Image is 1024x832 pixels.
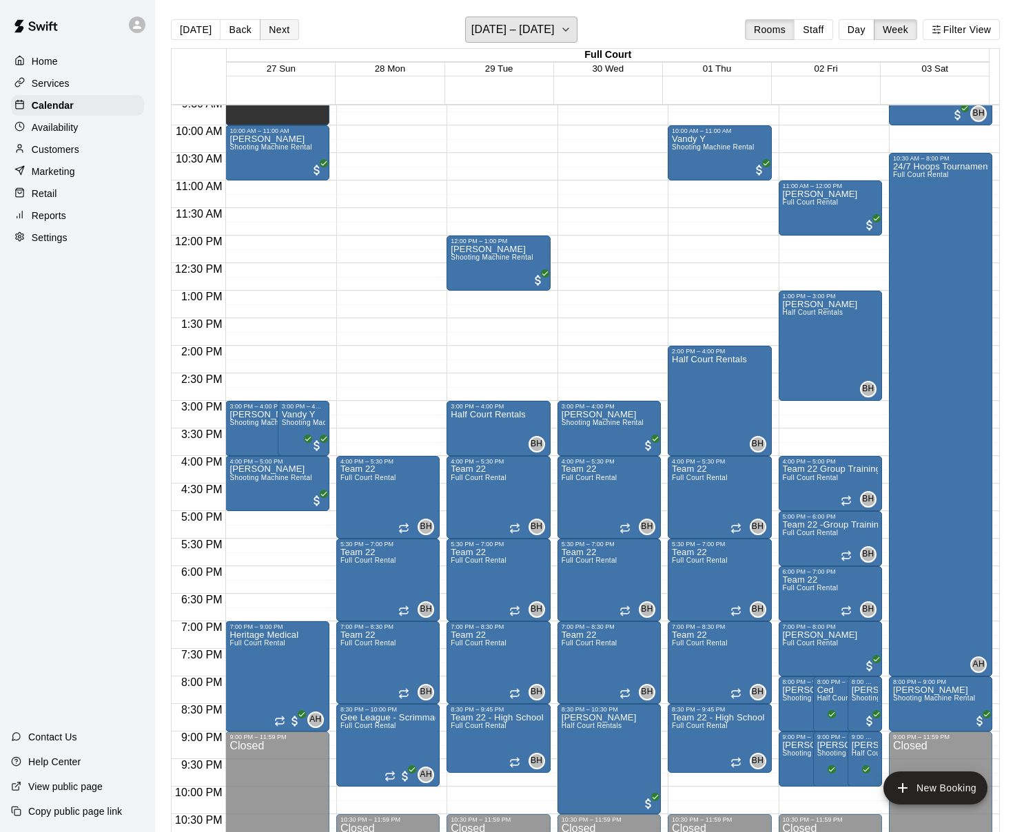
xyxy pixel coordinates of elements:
span: Full Court Rental [783,529,839,537]
div: 7:00 PM – 8:30 PM [562,623,657,630]
div: 8:30 PM – 10:30 PM: Ramsey Kandah [557,704,661,814]
span: Recurring event [619,605,631,616]
span: Full Court Rental [340,639,396,647]
div: 11:00 AM – 12:00 PM [783,183,878,189]
div: 1:00 PM – 3:00 PM [783,293,878,300]
span: Half Court Rentals [852,749,912,757]
span: Full Court Rental [783,198,839,206]
span: Brandon Holmes [755,601,766,618]
span: BH [531,520,542,534]
div: 12:00 PM – 1:00 PM [451,238,546,245]
span: Recurring event [841,495,852,506]
span: Half Court Rentals [783,309,843,316]
div: 4:00 PM – 5:30 PM [340,458,436,465]
span: BH [752,437,764,451]
div: 10:00 AM – 11:00 AM: Michael Su [225,125,329,180]
div: 3:00 PM – 4:00 PM: Vandy Y [278,401,329,456]
div: 5:00 PM – 6:00 PM [783,513,878,520]
p: Copy public page link [28,804,122,818]
span: BH [531,603,542,616]
span: 29 Tue [485,63,513,74]
span: BH [862,382,874,396]
button: 27 Sun [267,63,296,74]
span: BH [641,685,653,699]
span: Recurring event [509,688,520,699]
a: Availability [11,117,144,138]
a: Home [11,51,144,72]
span: Brandon Holmes [866,381,877,397]
div: Brandon Holmes [418,601,434,618]
div: 12:00 PM – 1:00 PM: Gee Yu [447,236,550,291]
div: 4:00 PM – 5:00 PM [783,458,878,465]
div: 8:30 PM – 9:45 PM [672,706,767,713]
span: BH [862,492,874,506]
span: Shooting Machine Rental [672,143,754,151]
div: 7:00 PM – 8:30 PM [672,623,767,630]
div: 9:00 PM – 10:00 PM [852,734,878,740]
div: 8:00 PM – 9:00 PM [783,678,833,685]
div: Brandon Holmes [860,491,877,508]
span: All customers have paid [310,439,324,453]
div: Brandon Holmes [529,601,545,618]
div: Brandon Holmes [860,601,877,618]
span: Brandon Holmes [644,684,655,700]
span: Brandon Holmes [534,684,545,700]
div: Brandon Holmes [750,519,766,535]
div: 8:30 PM – 10:30 PM [562,706,657,713]
span: BH [752,603,764,616]
span: Full Court Rental [783,639,839,647]
span: Full Court Rental [451,474,506,481]
div: Brandon Holmes [750,753,766,769]
div: Brandon Holmes [529,436,545,453]
button: 01 Thu [703,63,731,74]
div: 4:00 PM – 5:00 PM: Team 22 Group Training [779,456,882,511]
div: 9:00 PM – 10:00 PM: Michael Su [813,731,872,787]
span: Recurring event [398,523,409,534]
span: Full Court Rental [340,722,396,729]
span: BH [641,520,653,534]
span: Shooting Machine Rental [229,474,311,481]
span: 5:30 PM [178,539,226,550]
span: Brandon Holmes [423,601,434,618]
a: Reports [11,205,144,226]
span: All customers have paid [863,714,877,728]
div: 8:30 PM – 10:00 PM [340,706,436,713]
span: All customers have paid [642,439,655,453]
p: View public page [28,780,103,793]
div: Customers [11,139,144,160]
div: 8:30 PM – 9:45 PM [451,706,546,713]
span: BH [420,685,432,699]
span: 12:00 PM [172,236,225,247]
div: Alan Hyppolite [307,711,324,728]
div: Brandon Holmes [529,684,545,700]
div: Brandon Holmes [418,519,434,535]
a: Services [11,73,144,94]
span: Full Court Rental [451,722,506,729]
div: 2:00 PM – 4:00 PM: Half Court Rentals [668,346,771,456]
span: BH [531,685,542,699]
span: Recurring event [398,605,409,616]
span: AH [973,658,985,672]
span: Full Court Rental [562,639,617,647]
span: BH [420,603,432,616]
span: 9:00 PM [178,731,226,743]
span: All customers have paid [294,439,308,453]
div: Brandon Holmes [970,105,987,122]
div: 8:00 PM – 9:00 PM [852,678,878,685]
span: BH [752,520,764,534]
span: 03 Sat [922,63,949,74]
span: All customers have paid [973,714,987,728]
span: Shooting Machine Rental [229,419,311,426]
div: 7:00 PM – 8:30 PM [451,623,546,630]
div: 3:00 PM – 4:00 PM [282,403,325,410]
p: Availability [32,121,79,134]
span: 6:30 PM [178,594,226,605]
div: 5:30 PM – 7:00 PM [451,541,546,548]
span: Full Court Rental [783,584,839,592]
div: 5:30 PM – 7:00 PM: Team 22 [336,539,440,621]
a: Marketing [11,161,144,182]
span: All customers have paid [310,163,324,177]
